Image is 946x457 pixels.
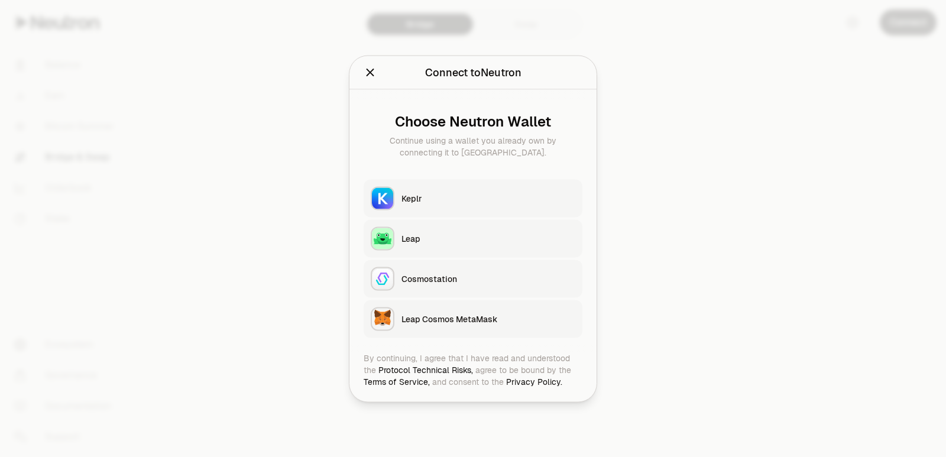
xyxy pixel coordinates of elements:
[401,232,575,244] div: Leap
[372,308,393,329] img: Leap Cosmos MetaMask
[373,113,573,129] div: Choose Neutron Wallet
[364,376,430,387] a: Terms of Service,
[364,64,377,80] button: Close
[372,187,393,209] img: Keplr
[372,228,393,249] img: Leap
[425,64,521,80] div: Connect to Neutron
[364,219,582,257] button: LeapLeap
[373,134,573,158] div: Continue using a wallet you already own by connecting it to [GEOGRAPHIC_DATA].
[401,313,575,325] div: Leap Cosmos MetaMask
[364,352,582,387] div: By continuing, I agree that I have read and understood the agree to be bound by the and consent t...
[401,192,575,204] div: Keplr
[506,376,562,387] a: Privacy Policy.
[378,364,473,375] a: Protocol Technical Risks,
[364,300,582,338] button: Leap Cosmos MetaMaskLeap Cosmos MetaMask
[364,179,582,217] button: KeplrKeplr
[401,273,575,284] div: Cosmostation
[364,260,582,297] button: CosmostationCosmostation
[372,268,393,289] img: Cosmostation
